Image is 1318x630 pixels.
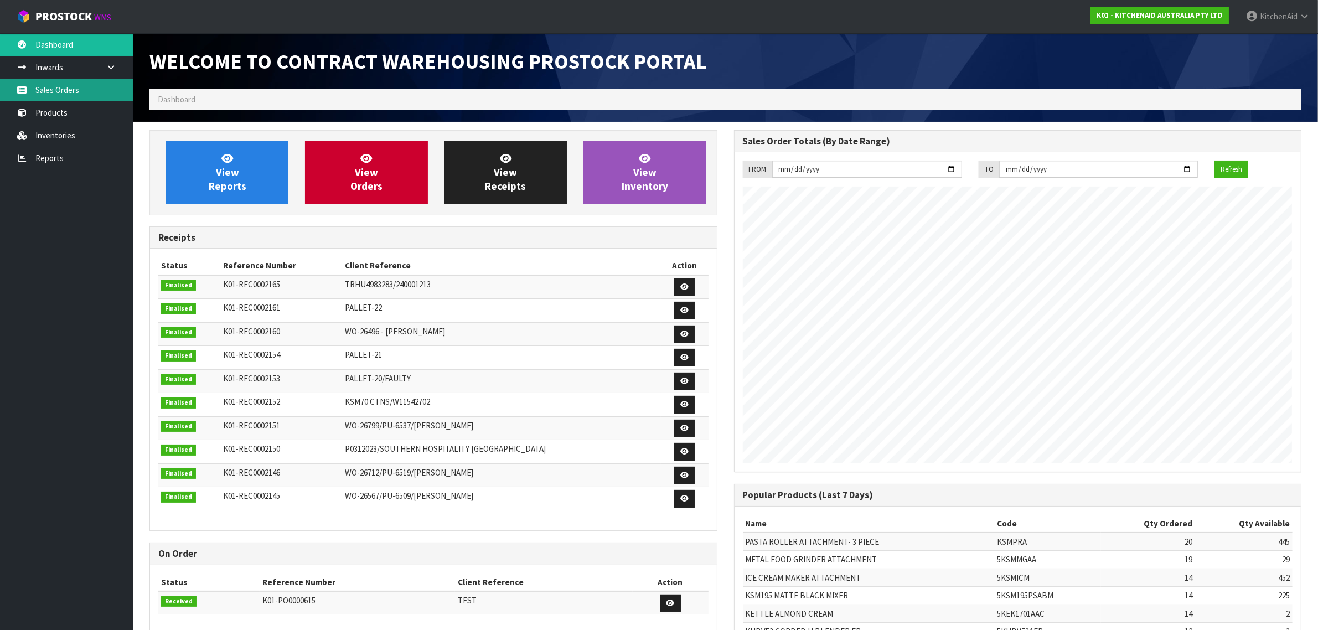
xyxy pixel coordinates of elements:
td: 5KSM195PSABM [994,587,1102,605]
span: PALLET-20/FAULTY [345,373,411,384]
span: K01-REC0002145 [223,490,280,501]
span: P0312023/SOUTHERN HOSPITALITY [GEOGRAPHIC_DATA] [345,443,546,454]
span: Finalised [161,374,196,385]
td: K01-PO0000615 [260,591,455,615]
span: Welcome to Contract Warehousing ProStock Portal [149,48,706,74]
td: 445 [1195,533,1293,551]
a: ViewReceipts [444,141,567,204]
span: Finalised [161,350,196,362]
td: ICE CREAM MAKER ATTACHMENT [743,569,994,586]
td: 14 [1101,605,1195,622]
strong: K01 - KITCHENAID AUSTRALIA PTY LTD [1097,11,1223,20]
td: 5KSMICM [994,569,1102,586]
td: 14 [1101,587,1195,605]
td: TEST [455,591,633,615]
td: 2 [1195,605,1293,622]
span: Finalised [161,327,196,338]
td: KSMPRA [994,533,1102,551]
span: K01-REC0002160 [223,326,280,337]
th: Reference Number [260,574,455,591]
span: PALLET-22 [345,302,382,313]
td: 29 [1195,551,1293,569]
span: Finalised [161,303,196,314]
span: WO-26496 - [PERSON_NAME] [345,326,445,337]
td: 452 [1195,569,1293,586]
img: cube-alt.png [17,9,30,23]
span: K01-REC0002150 [223,443,280,454]
span: WO-26799/PU-6537/[PERSON_NAME] [345,420,473,431]
span: View Reports [209,152,246,193]
h3: Receipts [158,233,709,243]
td: 5KSMMGAA [994,551,1102,569]
td: 14 [1101,569,1195,586]
span: View Inventory [622,152,668,193]
th: Action [661,257,708,275]
span: View Orders [350,152,383,193]
span: WO-26567/PU-6509/[PERSON_NAME] [345,490,473,501]
small: WMS [94,12,111,23]
h3: Popular Products (Last 7 Days) [743,490,1293,500]
span: Finalised [161,397,196,409]
th: Status [158,574,260,591]
a: ViewReports [166,141,288,204]
span: K01-REC0002165 [223,279,280,290]
td: 225 [1195,587,1293,605]
span: Finalised [161,421,196,432]
td: KSM195 MATTE BLACK MIXER [743,587,994,605]
a: ViewOrders [305,141,427,204]
th: Code [994,515,1102,533]
h3: Sales Order Totals (By Date Range) [743,136,1293,147]
th: Client Reference [342,257,661,275]
button: Refresh [1214,161,1248,178]
span: KitchenAid [1260,11,1298,22]
span: WO-26712/PU-6519/[PERSON_NAME] [345,467,473,478]
span: Finalised [161,445,196,456]
span: K01-REC0002152 [223,396,280,407]
span: TRHU4983283/240001213 [345,279,431,290]
th: Action [633,574,709,591]
th: Qty Ordered [1101,515,1195,533]
th: Name [743,515,994,533]
span: PALLET-21 [345,349,382,360]
td: 20 [1101,533,1195,551]
td: PASTA ROLLER ATTACHMENT- 3 PIECE [743,533,994,551]
td: METAL FOOD GRINDER ATTACHMENT [743,551,994,569]
span: K01-REC0002154 [223,349,280,360]
span: ProStock [35,9,92,24]
td: 19 [1101,551,1195,569]
span: Finalised [161,468,196,479]
span: K01-REC0002146 [223,467,280,478]
span: K01-REC0002151 [223,420,280,431]
span: K01-REC0002161 [223,302,280,313]
span: Finalised [161,280,196,291]
td: KETTLE ALMOND CREAM [743,605,994,622]
th: Client Reference [455,574,633,591]
div: TO [979,161,999,178]
span: Dashboard [158,94,195,105]
span: K01-REC0002153 [223,373,280,384]
th: Reference Number [220,257,342,275]
th: Status [158,257,220,275]
td: 5KEK1701AAC [994,605,1102,622]
span: KSM70 CTNS/W11542702 [345,396,430,407]
th: Qty Available [1195,515,1293,533]
span: View Receipts [485,152,526,193]
div: FROM [743,161,772,178]
span: Finalised [161,492,196,503]
span: Received [161,596,197,607]
h3: On Order [158,549,709,559]
a: ViewInventory [583,141,706,204]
